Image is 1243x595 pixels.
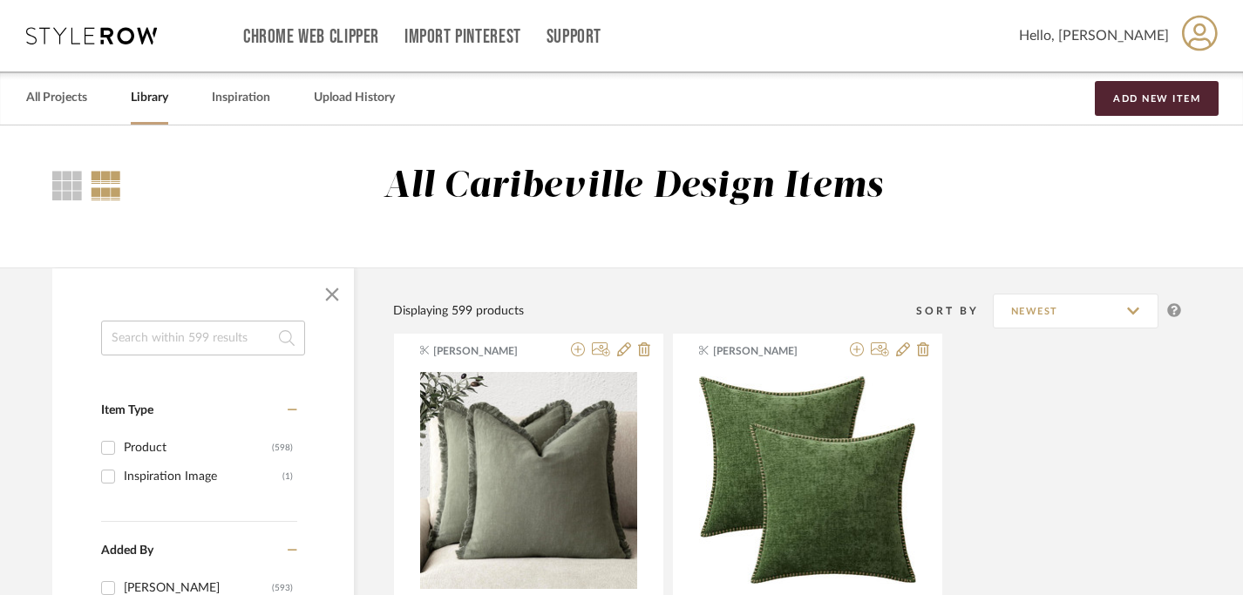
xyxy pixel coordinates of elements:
button: Add New Item [1095,81,1219,116]
img: MIULEE Pack of 2 Christmas Pillow Covers 20x20 Inch Moss Green Farmhouse Decorative Throw Pillow ... [699,376,916,583]
a: Support [547,30,601,44]
div: (598) [272,434,293,462]
span: Item Type [101,404,153,416]
span: [PERSON_NAME] [433,343,543,359]
a: Upload History [314,86,395,110]
div: All Caribeville Design Items [384,165,884,209]
div: Product [124,434,272,462]
a: Import Pinterest [404,30,521,44]
a: Inspiration [212,86,270,110]
div: Inspiration Image [124,463,282,490]
span: [PERSON_NAME] [713,343,823,359]
input: Search within 599 results [101,321,305,355]
div: Displaying 599 products [393,301,524,321]
button: Close [315,277,350,312]
span: Added By [101,544,153,557]
a: All Projects [26,86,87,110]
a: Library [131,86,168,110]
span: Hello, [PERSON_NAME] [1019,25,1169,46]
div: Sort By [916,302,993,320]
div: (1) [282,463,293,490]
a: Chrome Web Clipper [243,30,379,44]
img: Foindtower Set of 2 Decorative Linen Fringe Throw Pillow Covers Cozy Farmhouse Boho Cushion Cover... [420,372,637,589]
